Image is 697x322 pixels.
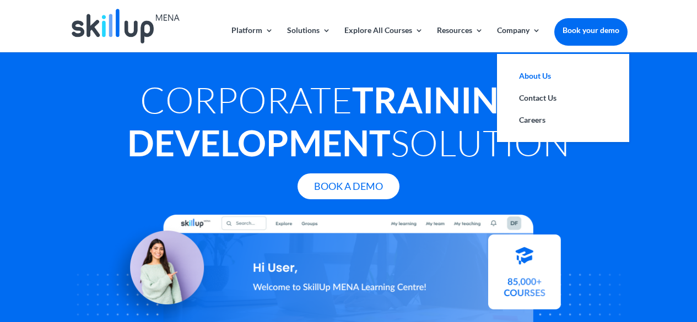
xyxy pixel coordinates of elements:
a: Resources [437,26,483,52]
img: Courses library - SkillUp MENA [488,239,561,314]
a: Book your demo [554,18,628,42]
a: Careers [508,109,618,131]
a: Company [497,26,541,52]
a: Solutions [287,26,331,52]
iframe: Chat Widget [642,269,697,322]
a: Contact Us [508,87,618,109]
a: About Us [508,65,618,87]
a: Platform [231,26,273,52]
a: Explore All Courses [344,26,423,52]
strong: Training & Development [127,78,557,164]
img: Skillup Mena [72,9,180,43]
h1: Corporate Solution [70,78,628,170]
a: Book A Demo [298,173,399,199]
